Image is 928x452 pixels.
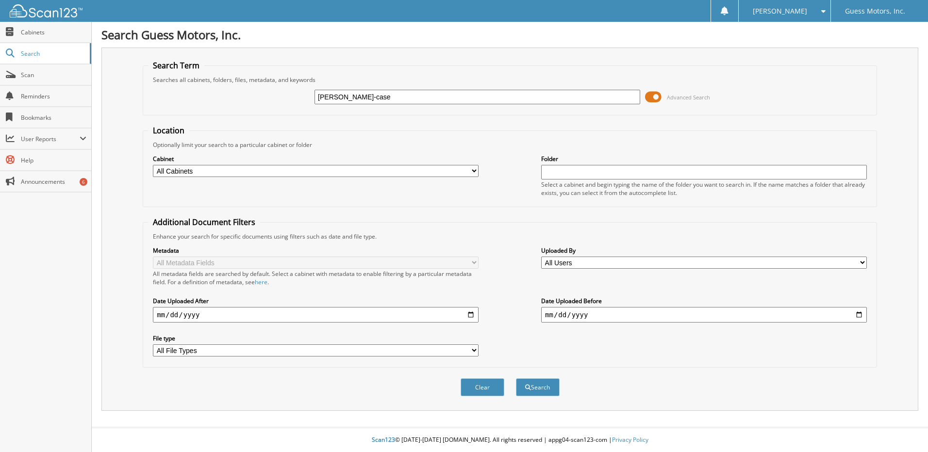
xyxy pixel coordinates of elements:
[153,334,479,342] label: File type
[541,155,867,163] label: Folder
[153,307,479,323] input: start
[21,113,86,122] span: Bookmarks
[541,180,867,197] div: Select a cabinet and begin typing the name of the folder you want to search in. If the name match...
[21,92,86,100] span: Reminders
[10,4,83,17] img: scan123-logo-white.svg
[21,71,86,79] span: Scan
[80,178,87,186] div: 6
[21,156,86,164] span: Help
[148,232,872,241] div: Enhance your search for specific documents using filters such as date and file type.
[153,246,479,255] label: Metadata
[753,8,807,14] span: [PERSON_NAME]
[879,405,928,452] iframe: Chat Widget
[612,436,648,444] a: Privacy Policy
[21,178,86,186] span: Announcements
[153,297,479,305] label: Date Uploaded After
[92,428,928,452] div: © [DATE]-[DATE] [DOMAIN_NAME]. All rights reserved | appg04-scan123-com |
[148,141,872,149] div: Optionally limit your search to a particular cabinet or folder
[148,76,872,84] div: Searches all cabinets, folders, files, metadata, and keywords
[148,60,204,71] legend: Search Term
[21,28,86,36] span: Cabinets
[667,94,710,101] span: Advanced Search
[372,436,395,444] span: Scan123
[845,8,905,14] span: Guess Motors, Inc.
[541,307,867,323] input: end
[21,135,80,143] span: User Reports
[101,27,918,43] h1: Search Guess Motors, Inc.
[516,378,560,396] button: Search
[541,246,867,255] label: Uploaded By
[21,49,85,58] span: Search
[255,278,267,286] a: here
[148,125,189,136] legend: Location
[148,217,260,227] legend: Additional Document Filters
[541,297,867,305] label: Date Uploaded Before
[461,378,504,396] button: Clear
[153,270,479,286] div: All metadata fields are searched by default. Select a cabinet with metadata to enable filtering b...
[153,155,479,163] label: Cabinet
